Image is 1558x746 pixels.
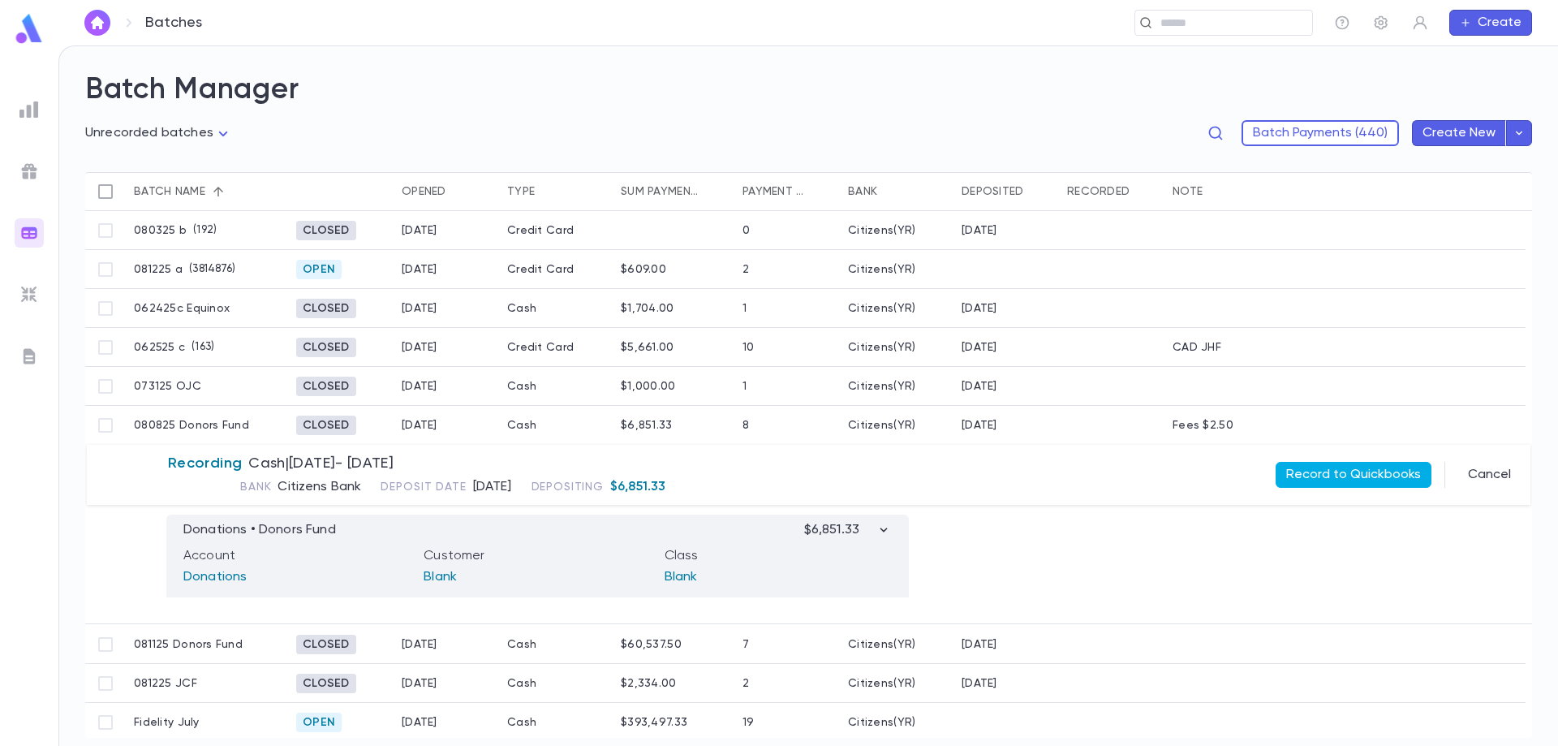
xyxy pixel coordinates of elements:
div: Cash [499,703,613,742]
div: Opened [394,172,499,211]
button: Sort [877,179,903,205]
div: $6,851.33 [621,419,673,432]
div: Closed 8/12/2025 [296,635,356,654]
p: 062425c Equinox [134,302,230,315]
p: 080825 Donors Fund [134,419,249,432]
p: Account [183,548,411,564]
img: campaigns_grey.99e729a5f7ee94e3726e6486bddda8f1.svg [19,162,39,181]
div: Citizens(YR) [848,638,915,651]
p: $6,851.33 [804,522,892,538]
div: Type [499,172,613,211]
div: Closed 6/26/2025 [296,299,356,318]
button: Sort [446,179,472,205]
div: Sum payments [613,172,734,211]
div: Citizens(YR) [848,263,915,276]
div: Citizens(YR) [848,419,915,432]
p: Fees $2.50 [1173,419,1233,432]
div: 1 [742,302,747,315]
div: Cash [499,625,613,664]
div: 2 [742,263,749,276]
p: Donations • Donors Fund [183,522,336,538]
div: 6/26/2025 [402,302,437,315]
button: Record to Quickbooks [1276,462,1431,488]
p: Class [665,548,892,564]
div: $1,704.00 [621,302,674,315]
div: $2,334.00 [621,677,677,690]
div: 7 [742,638,749,651]
div: Closed 8/8/2025 [296,377,356,396]
div: Recorded [1059,172,1164,211]
div: Sum payments [621,172,700,211]
div: 8/12/2025 [962,677,997,690]
div: $5,661.00 [621,341,674,354]
div: Citizens(YR) [848,224,915,237]
p: Batches [145,14,202,32]
div: Citizens(YR) [848,302,915,315]
div: 2 [742,677,749,690]
img: letters_grey.7941b92b52307dd3b8a917253454ce1c.svg [19,347,39,366]
div: $60,537.50 [621,638,682,651]
img: batches_gradient.0a22e14384a92aa4cd678275c0c39cc4.svg [19,223,39,243]
div: Recorded [1067,172,1130,211]
div: Closed 8/11/2025 [296,416,356,435]
button: Sort [205,179,231,205]
p: ( 192 ) [187,222,217,239]
div: 6/25/2025 [962,341,997,354]
span: Closed [296,677,356,690]
p: 062525 c [134,341,185,354]
div: $393,497.33 [621,716,687,729]
div: Deposited [962,172,1024,211]
div: 8/11/2025 [402,419,437,432]
img: reports_grey.c525e4749d1bce6a11f5fe2a8de1b229.svg [19,100,39,119]
span: Open [296,716,342,729]
p: 073125 OJC [134,380,201,393]
button: Sort [1130,179,1156,205]
div: 0 [742,224,750,237]
span: Bank [240,481,271,494]
span: Closed [296,638,356,651]
div: Bank [840,172,953,211]
p: [DATE] [473,479,512,495]
div: 8/12/2025 [402,263,437,276]
span: Closed [296,380,356,393]
p: CAD JHF [1173,341,1221,354]
span: Closed [296,224,356,237]
div: 8/8/2025 [962,419,997,432]
button: Sort [1203,179,1229,205]
img: logo [13,13,45,45]
div: Unrecorded batches [85,121,233,146]
div: 8/3/2025 [402,224,437,237]
button: Sort [535,179,561,205]
button: Sort [700,179,726,205]
p: Blank [424,564,651,590]
div: Cash [499,367,613,406]
div: Credit Card [499,250,613,289]
div: 8/12/2025 [402,638,437,651]
div: Citizens(YR) [848,380,915,393]
button: Create New [1412,120,1506,146]
div: Payment qty [742,172,806,211]
p: 080325 b [134,224,187,237]
div: 7/20/2025 [402,716,437,729]
div: Credit Card [499,328,613,367]
div: Cash [499,289,613,328]
div: Closed 6/26/2025 [296,338,356,357]
span: Depositing [532,481,604,494]
div: Opened [402,172,446,211]
span: Cash | [DATE] - [DATE] [248,455,394,472]
div: Cash [499,664,613,703]
div: Bank [848,172,877,211]
p: Donations [183,564,411,590]
img: home_white.a664292cf8c1dea59945f0da9f25487c.svg [88,16,107,29]
div: Citizens(YR) [848,341,915,354]
div: Closed 8/3/2025 [296,221,356,240]
div: Type [507,172,535,211]
div: 8/12/2025 [402,677,437,690]
span: Recording [168,455,242,472]
div: 6/25/2025 [402,341,437,354]
img: imports_grey.530a8a0e642e233f2baf0ef88e8c9fcb.svg [19,285,39,304]
button: Create [1449,10,1532,36]
span: Unrecorded batches [85,127,213,140]
div: 10 [742,341,755,354]
div: 8/3/2025 [962,224,997,237]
